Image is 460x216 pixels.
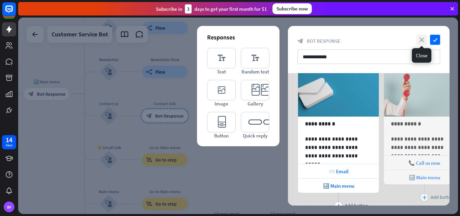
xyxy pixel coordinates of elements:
img: preview [298,68,379,117]
div: Subscribe in days to get your first month for $1 [156,4,267,13]
div: Add button [431,194,454,200]
i: plus [336,204,341,208]
div: days [6,143,12,148]
div: BF [4,202,14,212]
span: 🔙 Main menu [323,183,354,189]
i: plus [422,195,427,199]
span: Bot Response [307,38,340,44]
i: block_bot_response [297,38,303,44]
div: 14 [6,137,12,143]
button: Open LiveChat chat widget [5,3,26,23]
span: 🔙 Main menu [409,174,440,181]
div: Subscribe now [272,3,312,14]
div: Add button [345,203,368,209]
div: 3 [185,4,192,13]
i: check [430,35,440,45]
span: 📞 Call us now [408,160,440,166]
i: close [417,35,427,45]
a: 14 days [2,135,16,149]
span: 📨 Email [329,168,349,175]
